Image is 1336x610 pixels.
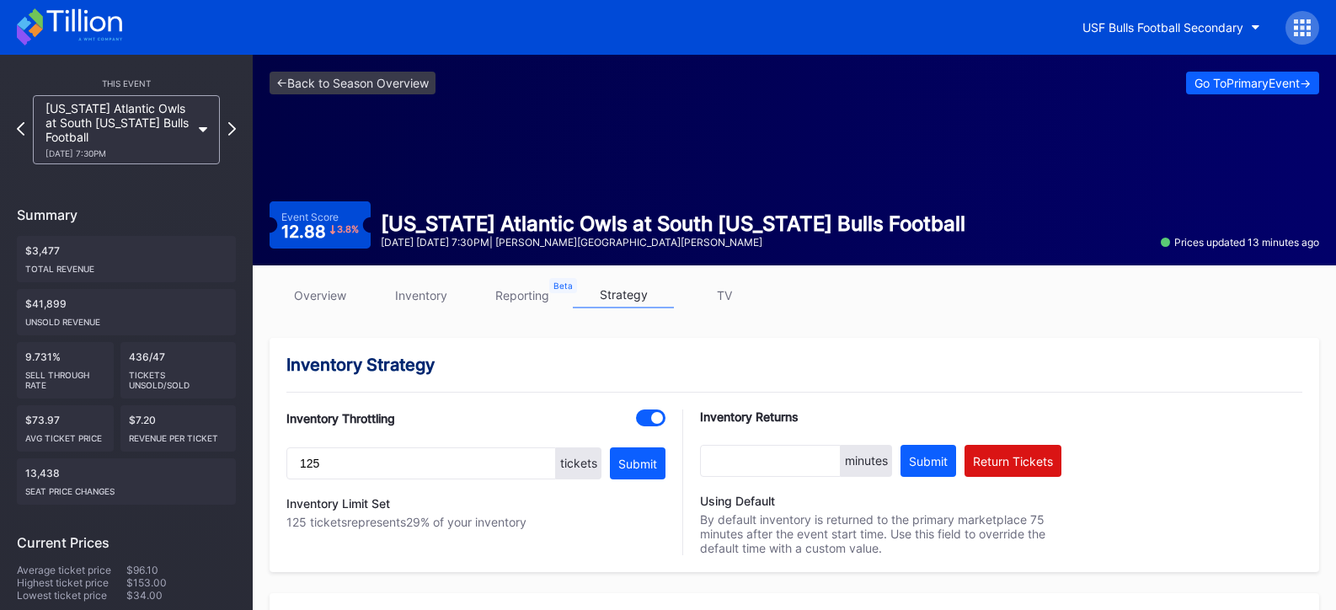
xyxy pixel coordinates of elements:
div: By default inventory is returned to the primary marketplace 75 minutes after the event start time... [700,494,1061,555]
div: Tickets Unsold/Sold [129,363,228,390]
div: minutes [841,445,892,477]
div: Unsold Revenue [25,310,227,327]
div: $73.97 [17,405,114,452]
div: Submit [909,454,948,468]
div: [DATE] 7:30PM [45,148,190,158]
div: Inventory Throttling [286,411,395,425]
div: Average ticket price [17,564,126,576]
div: $96.10 [126,564,236,576]
div: $41,899 [17,289,236,335]
button: Go ToPrimaryEvent-> [1186,72,1319,94]
a: <-Back to Season Overview [270,72,436,94]
div: Using Default [700,494,1061,508]
div: $7.20 [120,405,237,452]
a: reporting [472,282,573,308]
div: 125 tickets represents 29 % of your inventory [286,515,665,529]
a: inventory [371,282,472,308]
div: $153.00 [126,576,236,589]
a: strategy [573,282,674,308]
div: Inventory Strategy [286,355,1302,375]
div: Prices updated 13 minutes ago [1161,236,1319,249]
div: Summary [17,206,236,223]
div: [DATE] [DATE] 7:30PM | [PERSON_NAME][GEOGRAPHIC_DATA][PERSON_NAME] [381,236,965,249]
div: 13,438 [17,458,236,505]
div: $34.00 [126,589,236,602]
div: Current Prices [17,534,236,551]
div: Avg ticket price [25,426,105,443]
div: This Event [17,78,236,88]
div: Highest ticket price [17,576,126,589]
div: seat price changes [25,479,227,496]
div: USF Bulls Football Secondary [1082,20,1243,35]
div: Sell Through Rate [25,363,105,390]
a: overview [270,282,371,308]
div: $3,477 [17,236,236,282]
div: 436/47 [120,342,237,399]
div: Submit [618,457,657,471]
div: tickets [556,447,601,479]
div: Inventory Limit Set [286,496,665,511]
div: [US_STATE] Atlantic Owls at South [US_STATE] Bulls Football [45,101,190,158]
div: Lowest ticket price [17,589,126,602]
div: Go To Primary Event -> [1194,76,1311,90]
div: 9.731% [17,342,114,399]
div: [US_STATE] Atlantic Owls at South [US_STATE] Bulls Football [381,211,965,236]
button: Submit [900,445,956,477]
div: Total Revenue [25,257,227,274]
a: TV [674,282,775,308]
button: USF Bulls Football Secondary [1070,12,1273,43]
div: 12.88 [281,223,360,240]
div: Revenue per ticket [129,426,228,443]
div: 3.8 % [337,225,359,234]
button: Return Tickets [965,445,1061,477]
div: Return Tickets [973,454,1053,468]
button: Submit [610,447,665,479]
div: Event Score [281,211,339,223]
div: Inventory Returns [700,409,1061,424]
